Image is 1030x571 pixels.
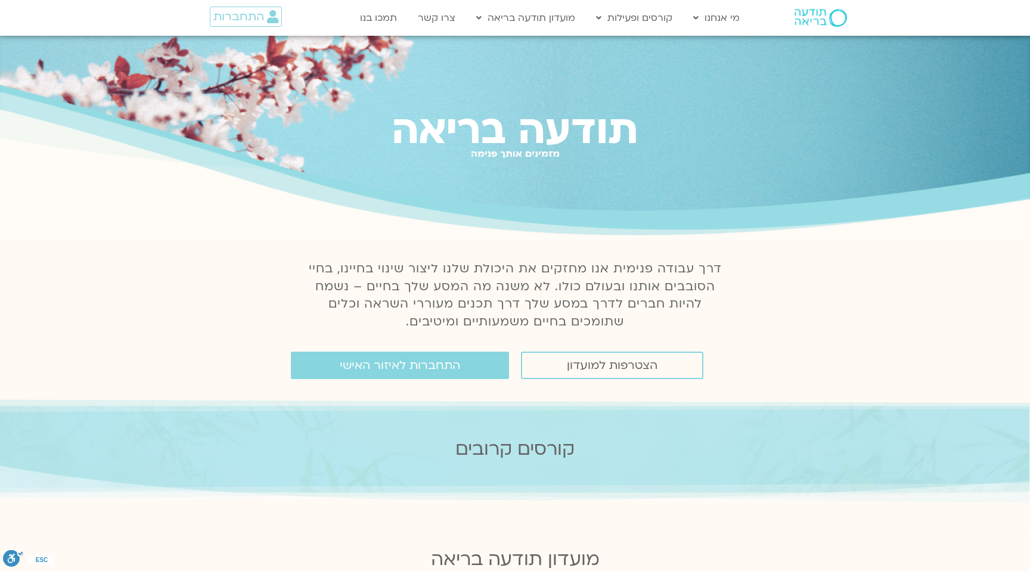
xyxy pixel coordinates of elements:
[210,7,282,27] a: התחברות
[521,352,703,379] a: הצטרפות למועדון
[372,549,658,570] h2: מועדון תודעה בריאה
[144,439,886,460] h2: קורסים קרובים
[795,9,847,27] img: תודעה בריאה
[302,260,728,331] p: דרך עבודה פנימית אנו מחזקים את היכולת שלנו ליצור שינוי בחיינו, בחיי הסובבים אותנו ובעולם כולו. לא...
[590,7,678,29] a: קורסים ופעילות
[412,7,461,29] a: צרו קשר
[213,10,264,23] span: התחברות
[470,7,581,29] a: מועדון תודעה בריאה
[687,7,746,29] a: מי אנחנו
[340,359,460,372] span: התחברות לאיזור האישי
[354,7,403,29] a: תמכו בנו
[291,352,509,379] a: התחברות לאיזור האישי
[567,359,657,372] span: הצטרפות למועדון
